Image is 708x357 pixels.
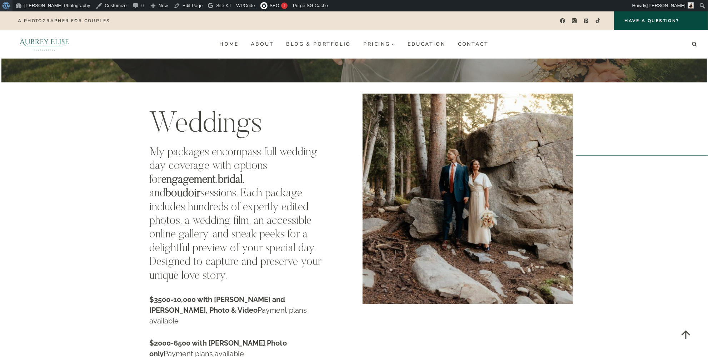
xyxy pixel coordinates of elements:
span: [PERSON_NAME] [647,3,685,8]
p: A photographer for couples [18,18,110,23]
button: View Search Form [689,39,699,49]
a: About [245,39,280,50]
a: Facebook [557,16,568,26]
a: Have a Question? [614,11,708,30]
img: bride and groom at big cottonwood canyon [360,91,576,307]
strong: boudoir [165,188,200,199]
span: Site Kit [216,3,231,8]
a: Contact [452,39,495,50]
a: Scroll to top [674,323,697,346]
span: SEO [270,3,279,8]
p: My packages encompass full wedding day coverage with options for , , and sessions. Each package i... [149,146,331,283]
img: Aubrey Elise Photography [9,30,80,59]
a: Blog & Portfolio [280,39,357,50]
strong: engagement [161,174,216,186]
a: Pinterest [581,16,592,26]
a: Education [401,39,452,50]
a: TikTok [593,16,603,26]
div: ! [281,2,288,9]
p: Payment plans available [149,294,331,326]
strong: bridal [218,174,243,186]
strong: $2000-6500 with [PERSON_NAME] [149,339,265,347]
nav: Primary [213,39,495,50]
a: Home [213,39,245,50]
a: Instagram [569,16,580,26]
button: Child menu of Pricing [357,39,402,50]
h3: Weddings [149,108,331,142]
strong: $3500-10,000 with [PERSON_NAME] and [PERSON_NAME], Photo & Video [149,295,285,315]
